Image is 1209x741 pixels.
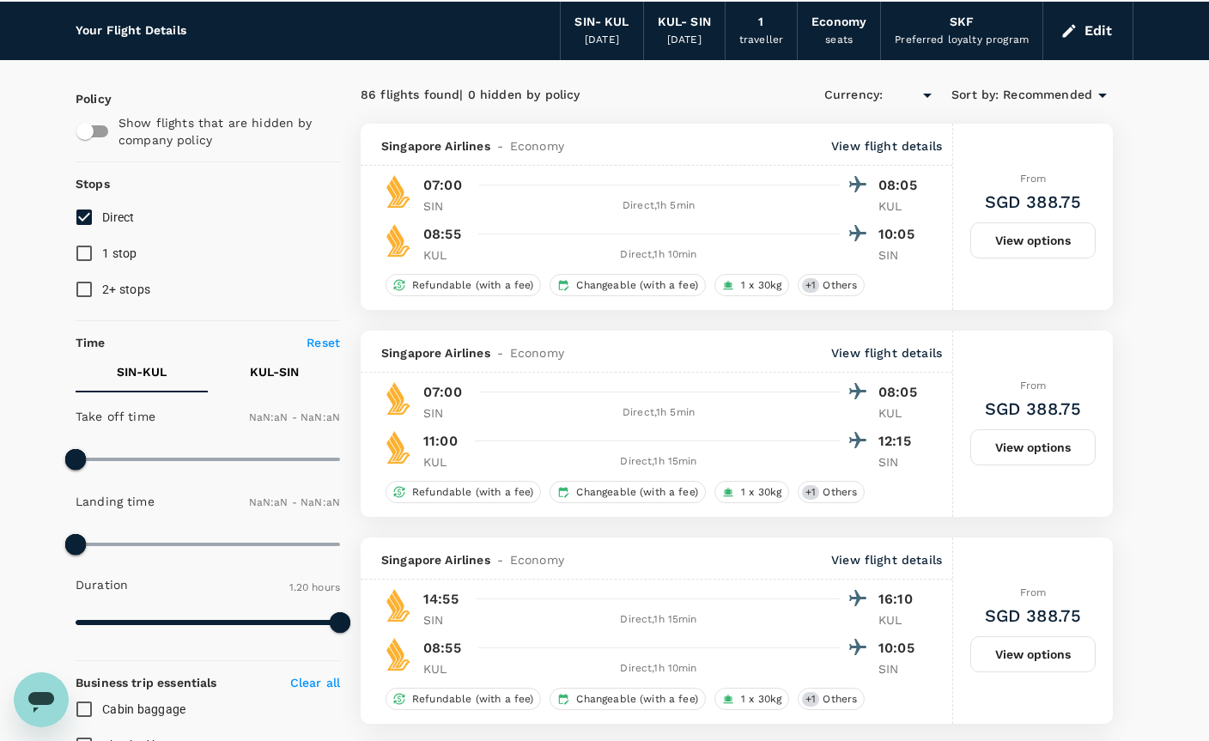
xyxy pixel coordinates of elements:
strong: Business trip essentials [76,676,217,689]
span: + 1 [802,278,819,293]
p: KUL [878,197,921,215]
span: + 1 [802,692,819,707]
p: KUL [423,453,466,471]
span: Singapore Airlines [381,137,490,155]
span: Changeable (with a fee) [569,278,704,293]
div: 1 [758,13,763,32]
div: seats [825,32,853,49]
span: Recommended [1003,86,1092,105]
p: 08:55 [423,638,461,659]
span: Economy [510,137,564,155]
span: Currency : [824,86,883,105]
p: Policy [76,90,91,107]
span: Economy [510,551,564,568]
p: SIN [878,660,921,677]
p: Landing time [76,493,155,510]
iframe: Button to launch messaging window [14,672,69,727]
span: - [490,344,510,361]
span: Others [816,278,864,293]
div: Direct , 1h 15min [477,611,841,629]
div: traveller [739,32,783,49]
p: SIN [423,611,466,629]
p: SIN - KUL [117,363,167,380]
span: NaN:aN - NaN:aN [249,411,340,423]
div: +1Others [798,481,865,503]
p: SIN [423,197,466,215]
h6: SGD 388.75 [985,188,1082,216]
div: SIN - KUL [574,13,629,32]
p: KUL - SIN [250,363,299,380]
span: Direct [102,210,135,224]
div: 1 x 30kg [714,274,789,296]
span: Refundable (with a fee) [405,692,540,707]
span: + 1 [802,485,819,500]
div: 1 x 30kg [714,481,789,503]
span: 1 x 30kg [734,485,788,500]
strong: Stops [76,177,110,191]
div: [DATE] [667,32,702,49]
span: Others [816,692,864,707]
div: Direct , 1h 15min [477,453,841,471]
div: Refundable (with a fee) [386,688,541,710]
span: Changeable (with a fee) [569,485,704,500]
p: Show flights that are hidden by company policy [118,114,328,149]
span: 2+ stops [102,282,150,296]
div: Direct , 1h 10min [477,660,841,677]
p: View flight details [831,551,942,568]
div: Direct , 1h 10min [477,246,841,264]
p: View flight details [831,137,942,155]
span: From [1020,586,1047,598]
p: 08:05 [878,382,921,403]
div: +1Others [798,688,865,710]
div: SKF [950,13,974,32]
div: Changeable (with a fee) [550,274,705,296]
img: SQ [381,430,416,465]
p: 12:15 [878,431,921,452]
span: 1.20 hours [289,581,341,593]
span: 1 x 30kg [734,692,788,707]
p: 14:55 [423,589,459,610]
div: Direct , 1h 5min [477,197,841,215]
div: Refundable (with a fee) [386,481,541,503]
span: Changeable (with a fee) [569,692,704,707]
h6: SGD 388.75 [985,395,1082,422]
p: KUL [423,660,466,677]
h6: SGD 388.75 [985,602,1082,629]
p: KUL [423,246,466,264]
button: View options [970,429,1096,465]
span: Singapore Airlines [381,551,490,568]
p: 07:00 [423,382,462,403]
div: +1Others [798,274,865,296]
img: SQ [381,381,416,416]
p: 16:10 [878,589,921,610]
span: NaN:aN - NaN:aN [249,496,340,508]
p: SIN [878,246,921,264]
p: KUL [878,404,921,422]
p: 11:00 [423,431,458,452]
p: Clear all [290,674,340,691]
span: From [1020,380,1047,392]
div: [DATE] [585,32,619,49]
span: Refundable (with a fee) [405,485,540,500]
p: View flight details [831,344,942,361]
img: SQ [381,637,416,671]
button: View options [970,636,1096,672]
span: Sort by : [951,86,999,105]
span: Economy [510,344,564,361]
div: Preferred loyalty program [895,32,1029,49]
span: From [1020,173,1047,185]
div: KUL - SIN [658,13,711,32]
p: SIN [878,453,921,471]
div: Refundable (with a fee) [386,274,541,296]
span: - [490,551,510,568]
span: 1 stop [102,246,137,260]
span: Others [816,485,864,500]
div: 1 x 30kg [714,688,789,710]
div: Direct , 1h 5min [477,404,841,422]
button: Edit [1057,17,1119,45]
p: Duration [76,576,128,593]
p: Reset [307,334,340,351]
span: Singapore Airlines [381,344,490,361]
p: 08:05 [878,175,921,196]
div: Your Flight Details [76,21,186,40]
